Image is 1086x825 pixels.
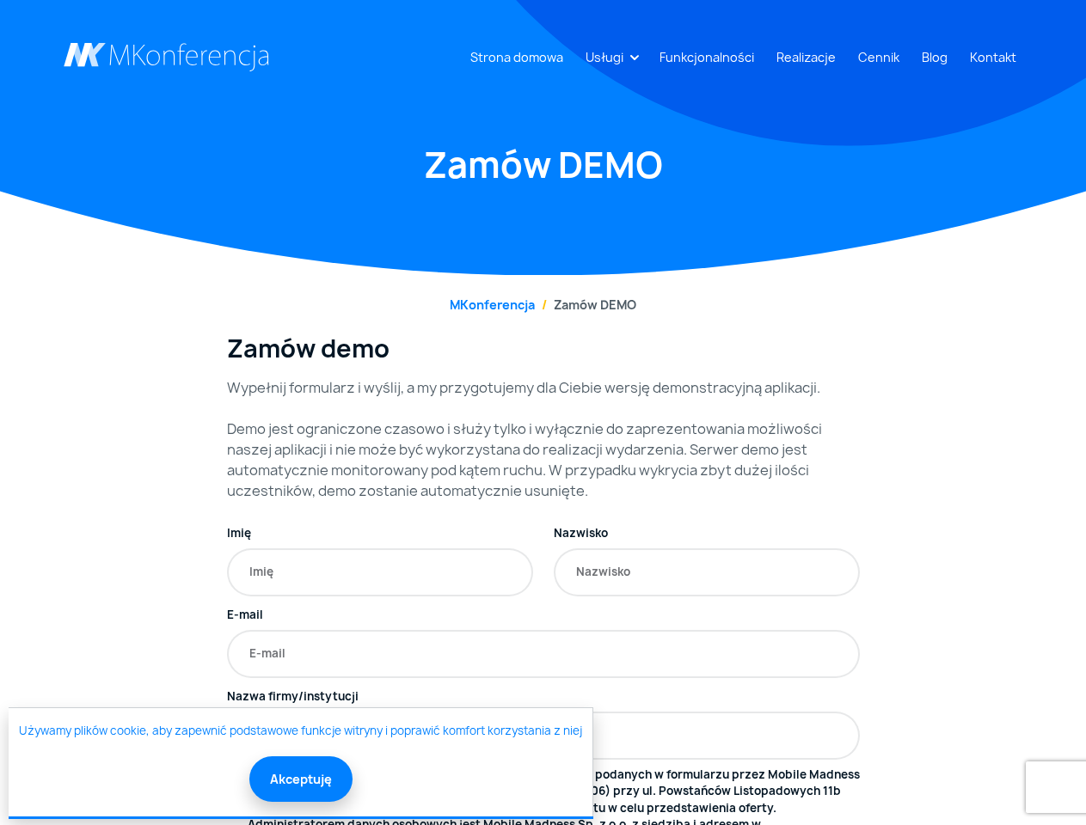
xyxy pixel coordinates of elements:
[227,419,860,501] p: Demo jest ograniczone czasowo i służy tylko i wyłącznie do zaprezentowania możliwości naszej apli...
[64,296,1023,314] nav: breadcrumb
[579,41,630,73] a: Usługi
[227,688,359,706] label: Nazwa firmy/instytucji
[851,41,906,73] a: Cennik
[463,41,570,73] a: Strona domowa
[554,525,608,542] label: Nazwisko
[554,548,860,596] input: Nazwisko
[227,377,860,398] p: Wypełnij formularz i wyślij, a my przygotujemy dla Ciebie wersję demonstracyjną aplikacji.
[450,296,535,313] a: MKonferencja
[227,630,860,678] input: E-mail
[64,142,1023,188] h1: Zamów DEMO
[227,334,860,364] h3: Zamów demo
[249,756,353,802] button: Akceptuję
[227,607,263,624] label: E-mail
[963,41,1023,73] a: Kontakt
[535,296,636,314] li: Zamów DEMO
[227,548,533,596] input: Imię
[19,723,582,740] a: Używamy plików cookie, aby zapewnić podstawowe funkcje witryny i poprawić komfort korzystania z niej
[770,41,843,73] a: Realizacje
[227,525,251,542] label: Imię
[653,41,761,73] a: Funkcjonalności
[915,41,954,73] a: Blog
